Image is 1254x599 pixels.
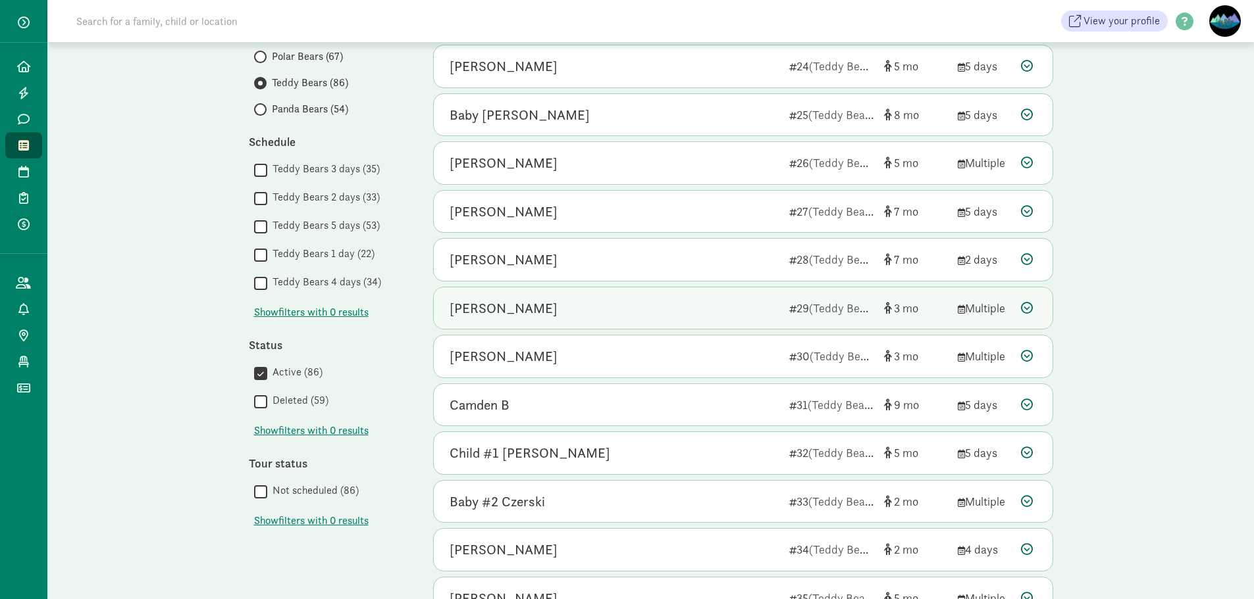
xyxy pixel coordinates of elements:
[884,492,947,510] div: [object Object]
[267,364,323,380] label: Active (86)
[450,153,558,174] div: Tylo Spangler
[272,101,348,117] span: Panda Bears (54)
[267,274,381,290] label: Teddy Bears 4 days (34)
[894,348,918,364] span: 3
[254,304,369,320] span: Show filters with 0 results
[958,106,1010,124] div: 5 days
[884,444,947,462] div: [object Object]
[789,106,874,124] div: 25
[789,251,874,268] div: 28
[789,347,874,365] div: 30
[254,513,369,529] span: Show filters with 0 results
[894,204,918,219] span: 7
[450,56,558,77] div: Bebe Barrios
[884,540,947,558] div: [object Object]
[958,540,1010,558] div: 4 days
[808,397,877,412] span: (Teddy Bears)
[789,396,874,414] div: 31
[254,423,369,439] span: Show filters with 0 results
[894,155,918,170] span: 5
[267,393,328,408] label: Deleted (59)
[809,155,879,170] span: (Teddy Bears)
[884,396,947,414] div: [object Object]
[894,107,919,122] span: 8
[808,107,878,122] span: (Teddy Bears)
[958,492,1010,510] div: Multiple
[254,513,369,529] button: Showfilters with 0 results
[884,57,947,75] div: [object Object]
[884,106,947,124] div: [object Object]
[894,445,918,460] span: 5
[450,346,558,367] div: Kyle Alsup
[450,249,558,270] div: Arlo Morgan
[1084,13,1160,29] span: View your profile
[808,204,878,219] span: (Teddy Bears)
[789,57,874,75] div: 24
[809,252,879,267] span: (Teddy Bears)
[809,59,879,74] span: (Teddy Bears)
[1188,536,1254,599] iframe: Chat Widget
[450,491,545,512] div: Baby #2 Czerski
[249,133,407,151] div: Schedule
[894,397,919,412] span: 9
[958,251,1010,268] div: 2 days
[958,396,1010,414] div: 5 days
[789,492,874,510] div: 33
[789,540,874,558] div: 34
[958,347,1010,365] div: Multiple
[450,201,558,222] div: Bebe Amaya
[894,494,918,509] span: 2
[267,218,380,233] label: Teddy Bears 5 days (53)
[249,454,407,472] div: Tour status
[894,59,918,74] span: 5
[958,57,1010,75] div: 5 days
[789,154,874,172] div: 26
[254,304,369,320] button: Showfilters with 0 results
[894,252,918,267] span: 7
[249,336,407,354] div: Status
[884,154,947,172] div: [object Object]
[958,444,1010,462] div: 5 days
[267,161,380,177] label: Teddy Bears 3 days (35)
[884,203,947,220] div: [object Object]
[894,542,918,557] span: 2
[272,49,343,64] span: Polar Bears (67)
[810,348,879,364] span: (Teddy Bears)
[272,75,348,91] span: Teddy Bears (86)
[884,299,947,317] div: [object Object]
[450,395,509,416] div: Camden B
[958,299,1010,317] div: Multiple
[450,539,558,560] div: Edwin Muldowney
[450,105,590,126] div: Baby Garcia
[267,483,359,498] label: Not scheduled (86)
[809,300,879,316] span: (Teddy Bears)
[789,203,874,220] div: 27
[808,494,878,509] span: (Teddy Bears)
[958,203,1010,220] div: 5 days
[958,154,1010,172] div: Multiple
[789,444,874,462] div: 32
[789,299,874,317] div: 29
[894,300,918,316] span: 3
[808,445,878,460] span: (Teddy Bears)
[884,251,947,268] div: [object Object]
[450,298,558,319] div: Riley Metzger
[450,443,610,464] div: Child #1 Avallone
[884,347,947,365] div: [object Object]
[267,246,375,262] label: Teddy Bears 1 day (22)
[1061,11,1168,32] a: View your profile
[254,423,369,439] button: Showfilters with 0 results
[809,542,879,557] span: (Teddy Bears)
[68,8,438,34] input: Search for a family, child or location
[267,189,380,205] label: Teddy Bears 2 days (33)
